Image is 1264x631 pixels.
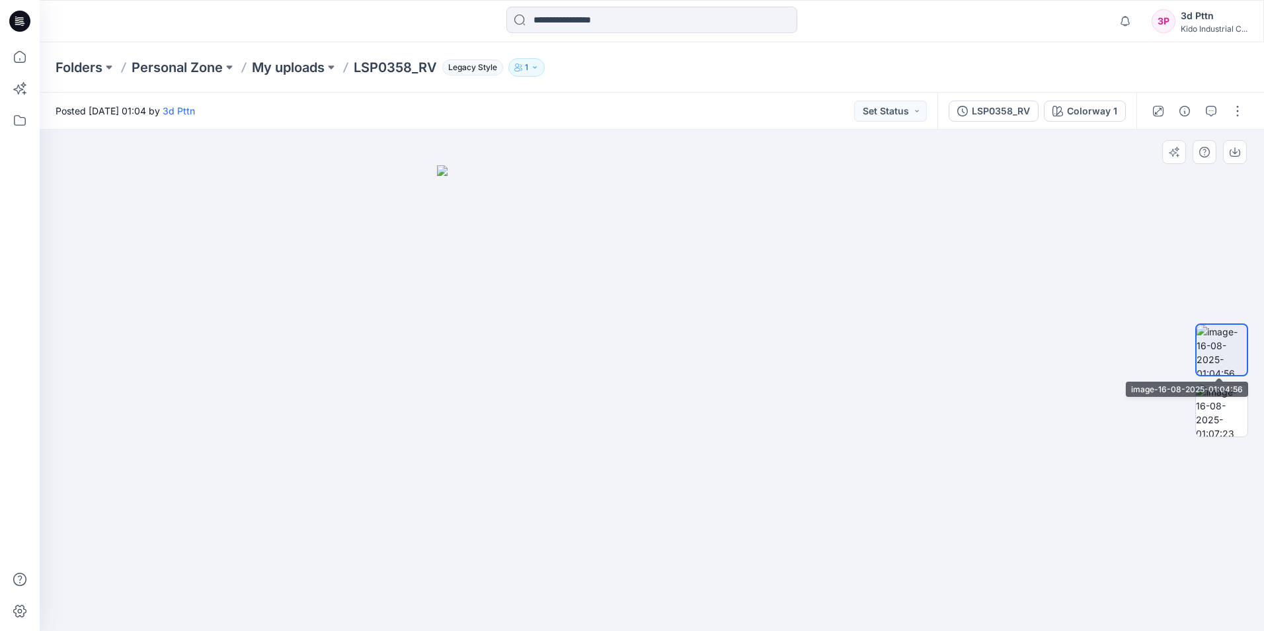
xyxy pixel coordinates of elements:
span: Legacy Style [442,60,503,75]
img: eyJhbGciOiJIUzI1NiIsImtpZCI6IjAiLCJzbHQiOiJzZXMiLCJ0eXAiOiJKV1QifQ.eyJkYXRhIjp7InR5cGUiOiJzdG9yYW... [437,165,867,631]
button: Colorway 1 [1044,101,1126,122]
div: LSP0358_RV [972,104,1030,118]
img: image-16-08-2025-01:04:56 [1197,325,1247,375]
a: Personal Zone [132,58,223,77]
button: Legacy Style [437,58,503,77]
div: 3P [1152,9,1175,33]
div: Colorway 1 [1067,104,1117,118]
button: LSP0358_RV [949,101,1039,122]
p: LSP0358_RV [354,58,437,77]
span: Posted [DATE] 01:04 by [56,104,195,118]
div: 3d Pttn [1181,8,1247,24]
a: Folders [56,58,102,77]
p: 1 [525,60,528,75]
a: 3d Pttn [163,105,195,116]
div: Kido Industrial C... [1181,24,1247,34]
button: Details [1174,101,1195,122]
button: 1 [508,58,545,77]
a: My uploads [252,58,325,77]
img: image-16-08-2025-01:07:23 [1196,385,1247,437]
